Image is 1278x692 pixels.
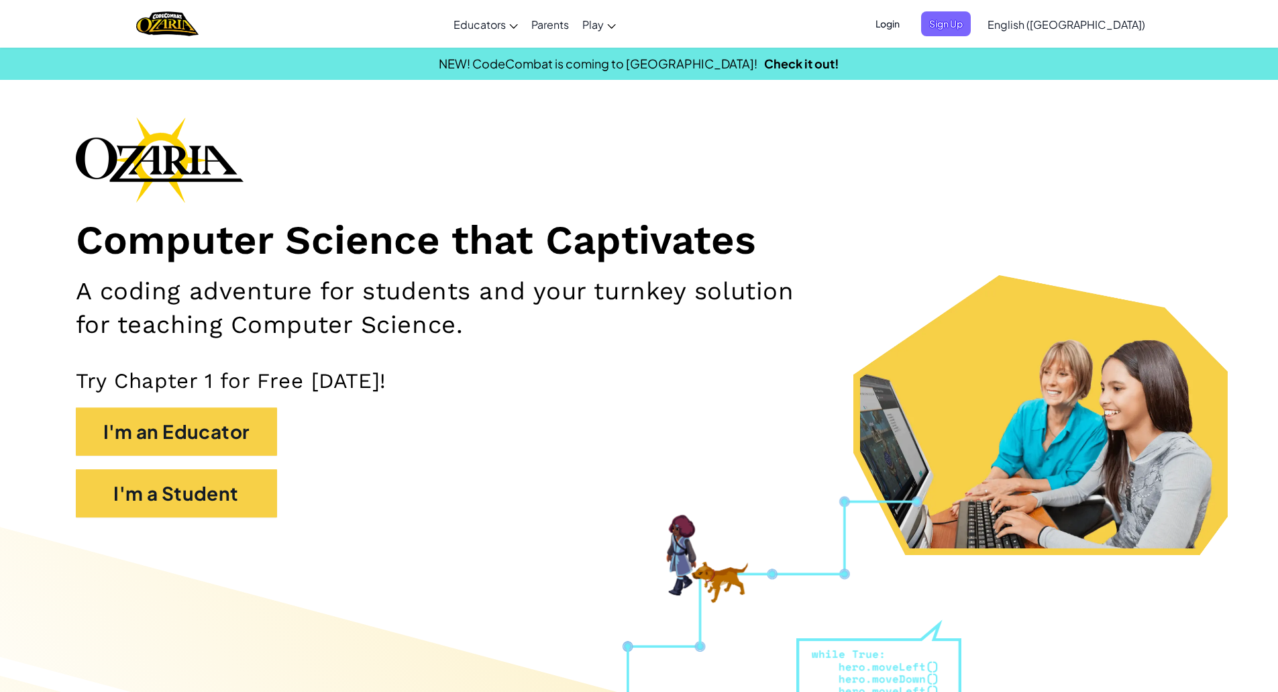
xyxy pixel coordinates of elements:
[867,11,908,36] button: Login
[76,117,244,203] img: Ozaria branding logo
[136,10,199,38] img: Home
[76,216,1203,265] h1: Computer Science that Captivates
[981,6,1152,42] a: English ([GEOGRAPHIC_DATA])
[76,275,831,341] h2: A coding adventure for students and your turnkey solution for teaching Computer Science.
[439,56,757,71] span: NEW! CodeCombat is coming to [GEOGRAPHIC_DATA]!
[447,6,525,42] a: Educators
[136,10,199,38] a: Ozaria by CodeCombat logo
[988,17,1145,32] span: English ([GEOGRAPHIC_DATA])
[764,56,839,71] a: Check it out!
[576,6,623,42] a: Play
[921,11,971,36] button: Sign Up
[525,6,576,42] a: Parents
[76,368,1203,394] p: Try Chapter 1 for Free [DATE]!
[76,407,277,456] button: I'm an Educator
[454,17,506,32] span: Educators
[76,469,277,517] button: I'm a Student
[582,17,604,32] span: Play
